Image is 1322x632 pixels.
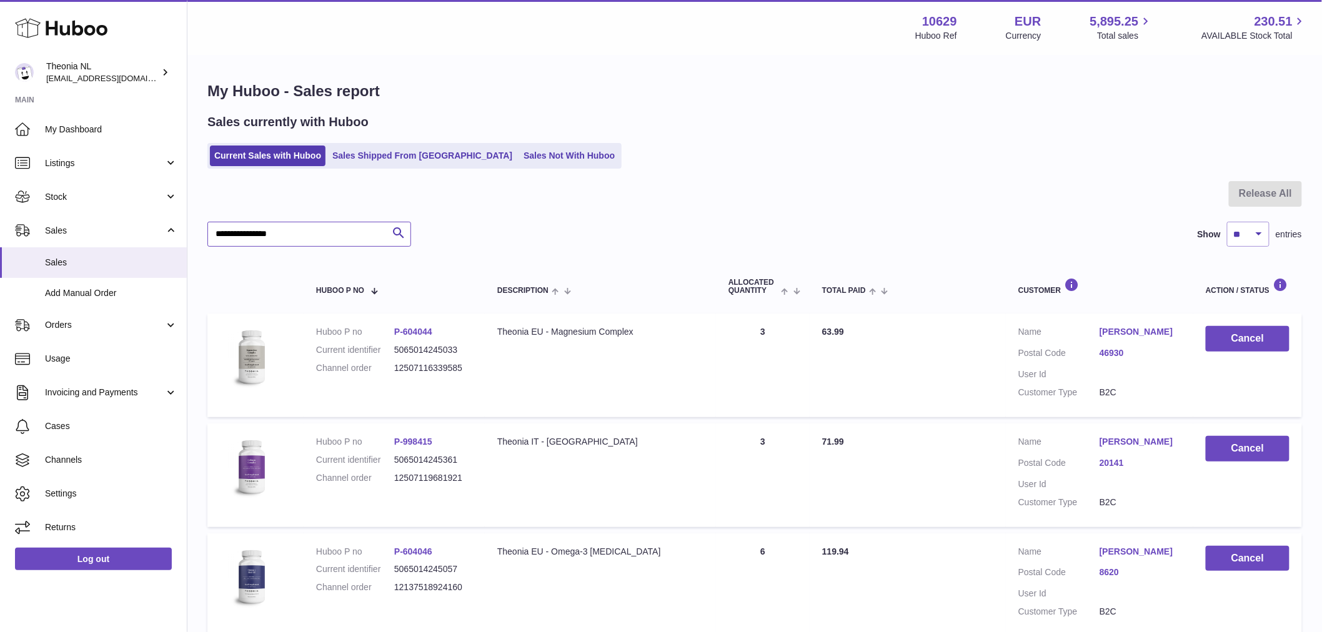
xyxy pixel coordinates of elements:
dt: Huboo P no [316,326,394,338]
span: Total sales [1097,30,1153,42]
h1: My Huboo - Sales report [207,81,1302,101]
img: info@wholesomegoods.eu [15,63,34,82]
img: 106291725893142.jpg [220,326,282,388]
span: Usage [45,353,177,365]
a: Log out [15,548,172,570]
span: 5,895.25 [1090,13,1139,30]
dt: Current identifier [316,563,394,575]
label: Show [1198,229,1221,240]
div: Theonia IT - [GEOGRAPHIC_DATA] [497,436,703,448]
span: Returns [45,521,177,533]
span: Sales [45,225,164,237]
dt: Customer Type [1018,496,1100,508]
dd: 12507119681921 [394,472,472,484]
span: My Dashboard [45,124,177,136]
dt: Name [1018,436,1100,451]
span: Total paid [822,287,866,295]
button: Cancel [1206,436,1290,462]
span: 119.94 [822,546,849,556]
span: entries [1276,229,1302,240]
span: Stock [45,191,164,203]
dt: Channel order [316,472,394,484]
dt: Customer Type [1018,606,1100,618]
td: 3 [716,314,810,417]
a: 8620 [1100,566,1181,578]
img: 106291725893086.jpg [220,546,282,608]
span: Orders [45,319,164,331]
dt: Postal Code [1018,457,1100,472]
a: 5,895.25 Total sales [1090,13,1153,42]
dt: Name [1018,546,1100,561]
dt: Postal Code [1018,347,1100,362]
dt: Channel order [316,581,394,593]
a: Sales Not With Huboo [519,146,619,166]
div: Theonia EU - Magnesium Complex [497,326,703,338]
span: 63.99 [822,327,844,337]
dt: User Id [1018,368,1100,380]
span: 71.99 [822,437,844,447]
a: P-998415 [394,437,432,447]
div: Currency [1006,30,1041,42]
span: Invoicing and Payments [45,387,164,398]
dt: Channel order [316,362,394,374]
span: Description [497,287,549,295]
a: P-604044 [394,327,432,337]
span: 230.51 [1255,13,1293,30]
a: 20141 [1100,457,1181,469]
a: P-604046 [394,546,432,556]
span: Cases [45,420,177,432]
a: Current Sales with Huboo [210,146,326,166]
div: Theonia EU - Omega-3 [MEDICAL_DATA] [497,546,703,558]
dt: Huboo P no [316,546,394,558]
dd: 5065014245057 [394,563,472,575]
a: Sales Shipped From [GEOGRAPHIC_DATA] [328,146,517,166]
dt: Current identifier [316,344,394,356]
div: Customer [1018,278,1181,295]
img: 106291725893008.jpg [220,436,282,498]
div: Theonia NL [46,61,159,84]
span: Huboo P no [316,287,364,295]
dd: B2C [1100,387,1181,398]
dt: Current identifier [316,454,394,466]
div: Action / Status [1206,278,1290,295]
dt: User Id [1018,588,1100,600]
a: 46930 [1100,347,1181,359]
dt: User Id [1018,478,1100,490]
dd: B2C [1100,496,1181,508]
h2: Sales currently with Huboo [207,114,369,131]
span: Add Manual Order [45,287,177,299]
span: AVAILABLE Stock Total [1201,30,1307,42]
dd: 12507116339585 [394,362,472,374]
a: [PERSON_NAME] [1100,546,1181,558]
span: Listings [45,157,164,169]
span: ALLOCATED Quantity [728,279,778,295]
strong: 10629 [922,13,957,30]
span: Channels [45,454,177,466]
dt: Huboo P no [316,436,394,448]
button: Cancel [1206,326,1290,352]
span: [EMAIL_ADDRESS][DOMAIN_NAME] [46,73,184,83]
dd: 12137518924160 [394,581,472,593]
strong: EUR [1015,13,1041,30]
a: 230.51 AVAILABLE Stock Total [1201,13,1307,42]
span: Settings [45,488,177,500]
dt: Name [1018,326,1100,341]
a: [PERSON_NAME] [1100,326,1181,338]
dd: B2C [1100,606,1181,618]
dt: Customer Type [1018,387,1100,398]
td: 3 [716,423,810,527]
span: Sales [45,257,177,269]
dd: 5065014245033 [394,344,472,356]
button: Cancel [1206,546,1290,571]
div: Huboo Ref [915,30,957,42]
dd: 5065014245361 [394,454,472,466]
dt: Postal Code [1018,566,1100,581]
a: [PERSON_NAME] [1100,436,1181,448]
